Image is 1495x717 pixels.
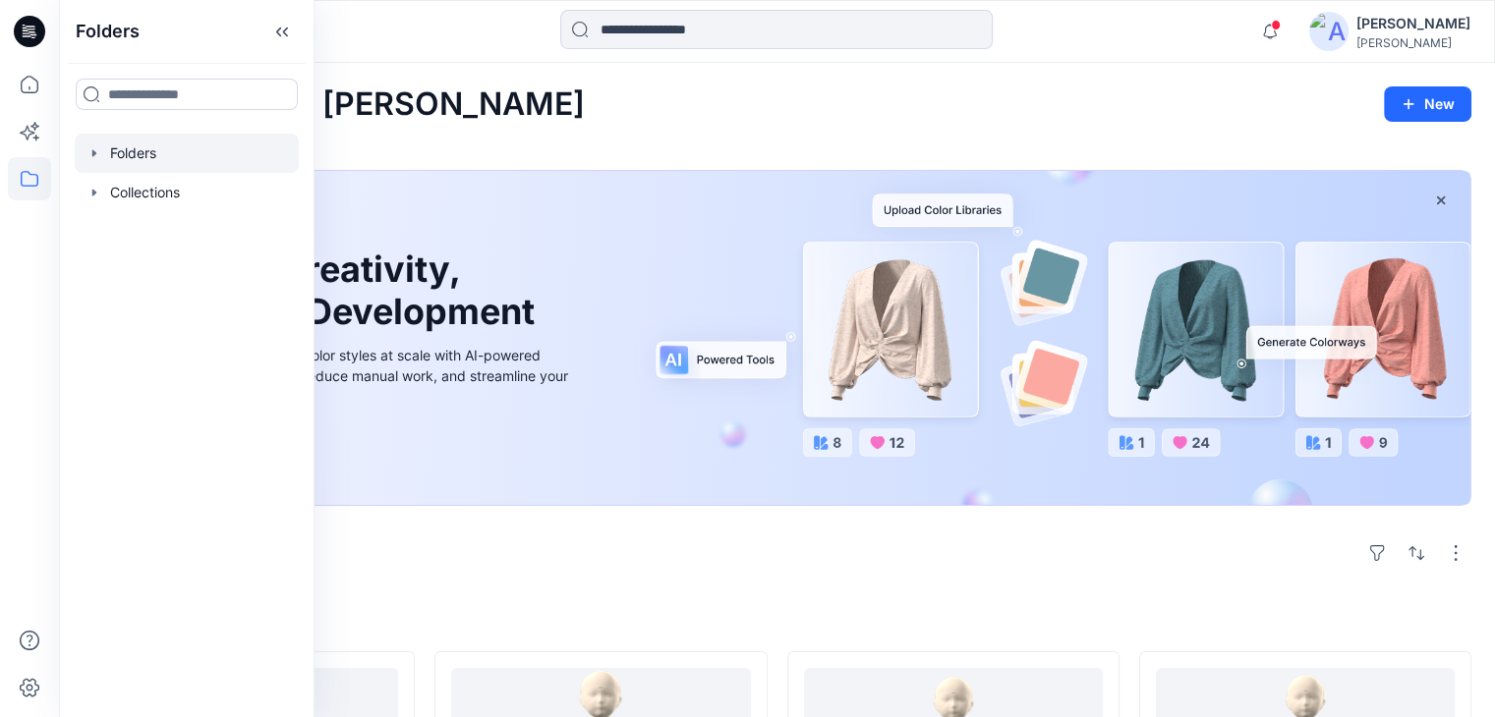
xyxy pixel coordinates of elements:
div: [PERSON_NAME] [1356,35,1470,50]
h1: Unleash Creativity, Speed Up Development [131,248,544,333]
h2: Welcome back, [PERSON_NAME] [83,86,585,123]
div: [PERSON_NAME] [1356,12,1470,35]
img: avatar [1309,12,1349,51]
button: New [1384,86,1471,122]
h4: Styles [83,608,1471,632]
a: Discover more [131,430,573,469]
div: Explore ideas faster and recolor styles at scale with AI-powered tools that boost creativity, red... [131,345,573,407]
